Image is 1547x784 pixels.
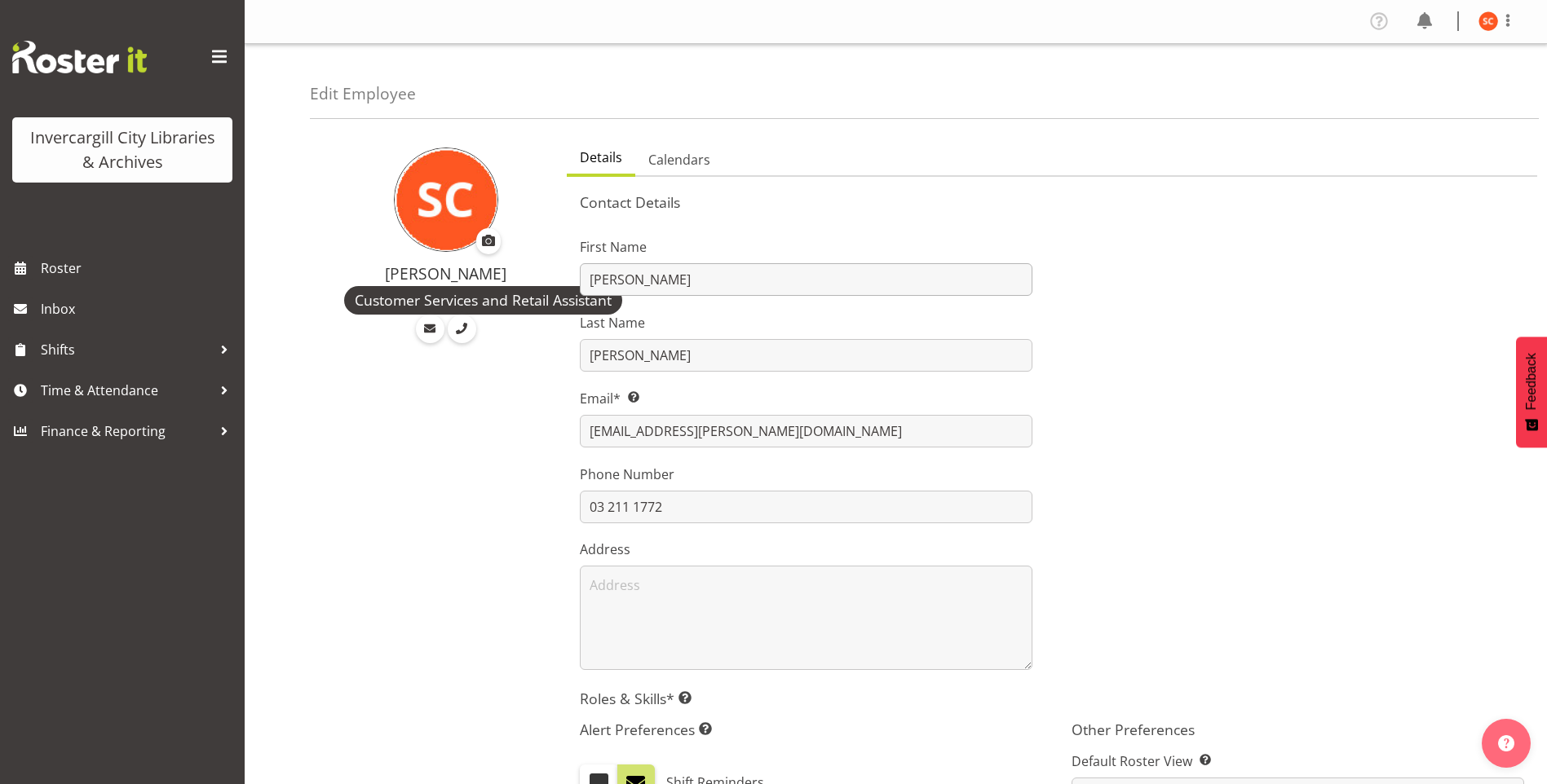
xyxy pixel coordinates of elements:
[1072,720,1524,738] h5: Other Preferences
[1498,735,1514,751] img: help-xxl-2.png
[394,148,498,252] img: serena-casey11690.jpg
[580,339,1032,372] input: Last Name
[310,85,416,103] h4: Edit Employee
[416,315,444,343] a: Email Employee
[1524,353,1539,410] span: Feedback
[12,41,147,73] img: Rosterit website logo
[580,540,1032,559] label: Address
[41,419,212,443] span: Finance & Reporting
[580,263,1032,296] input: First Name
[1478,11,1498,31] img: serena-casey11690.jpg
[580,689,1524,707] h5: Roles & Skills*
[41,297,236,321] span: Inbox
[580,237,1032,257] label: First Name
[448,315,476,343] a: Call Employee
[580,491,1032,523] input: Phone Number
[580,389,1032,408] label: Email*
[580,465,1032,484] label: Phone Number
[355,289,612,311] span: Customer Services and Retail Assistant
[580,148,622,167] span: Details
[580,415,1032,447] input: Email Address
[41,337,212,362] span: Shifts
[580,193,1524,211] h5: Contact Details
[41,256,236,280] span: Roster
[648,150,710,170] span: Calendars
[580,720,1032,738] h5: Alert Preferences
[41,378,212,403] span: Time & Attendance
[344,265,547,283] h4: [PERSON_NAME]
[1516,337,1547,447] button: Feedback - Show survey
[580,313,1032,333] label: Last Name
[1072,751,1524,771] label: Default Roster View
[29,126,216,174] div: Invercargill City Libraries & Archives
